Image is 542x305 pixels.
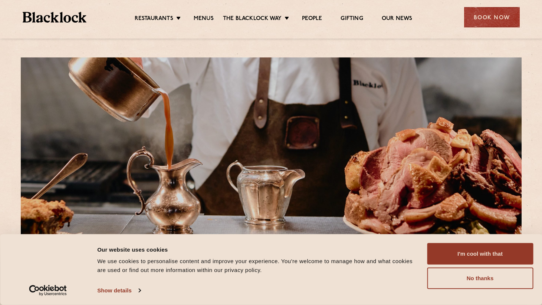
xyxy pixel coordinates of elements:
a: Our News [382,15,413,23]
a: Usercentrics Cookiebot - opens in a new window [16,285,81,296]
a: People [302,15,322,23]
img: BL_Textured_Logo-footer-cropped.svg [23,12,87,23]
button: I'm cool with that [427,243,533,265]
div: Our website uses cookies [97,245,418,254]
a: The Blacklock Way [223,15,282,23]
div: Book Now [464,7,520,27]
a: Show details [97,285,140,296]
div: We use cookies to personalise content and improve your experience. You're welcome to manage how a... [97,257,418,275]
a: Gifting [341,15,363,23]
button: No thanks [427,268,533,289]
a: Restaurants [135,15,173,23]
a: Menus [194,15,214,23]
